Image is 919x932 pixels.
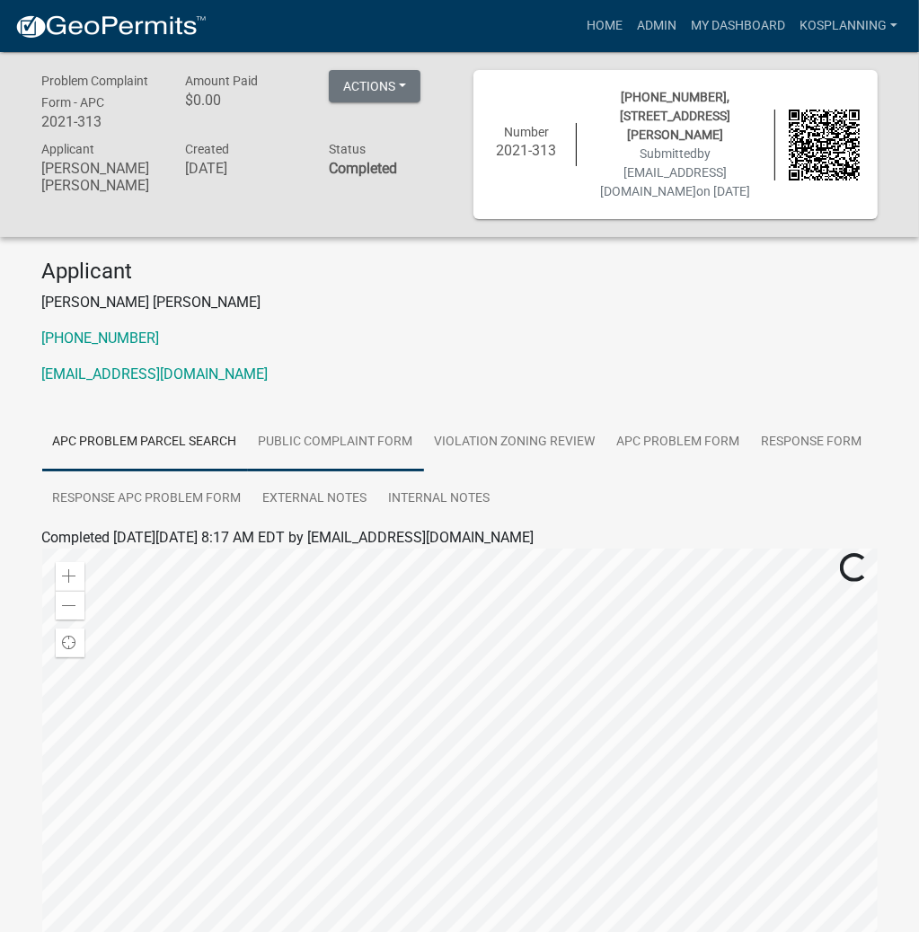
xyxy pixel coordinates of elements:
[792,9,905,43] a: kosplanning
[185,160,302,177] h6: [DATE]
[751,414,873,471] a: RESPONSE FORM
[378,470,501,528] a: Internal Notes
[42,113,159,130] h6: 2021-313
[42,365,269,382] a: [EMAIL_ADDRESS][DOMAIN_NAME]
[42,330,160,347] a: [PHONE_NUMBER]
[185,92,302,109] h6: $0.00
[185,74,258,88] span: Amount Paid
[579,9,630,43] a: Home
[42,529,535,546] span: Completed [DATE][DATE] 8:17 AM EDT by [EMAIL_ADDRESS][DOMAIN_NAME]
[42,292,878,313] p: [PERSON_NAME] [PERSON_NAME]
[620,90,730,142] span: [PHONE_NUMBER], [STREET_ADDRESS][PERSON_NAME]
[606,414,751,471] a: APC Problem Form
[185,142,229,156] span: Created
[424,414,606,471] a: Violation Zoning Review
[56,629,84,657] div: Find my location
[42,259,878,285] h4: Applicant
[789,110,860,180] img: QR code
[329,160,397,177] strong: Completed
[600,146,727,198] span: by [EMAIL_ADDRESS][DOMAIN_NAME]
[56,591,84,620] div: Zoom out
[56,562,84,591] div: Zoom in
[600,146,750,198] span: Submitted on [DATE]
[252,470,378,528] a: External Notes
[42,142,95,156] span: Applicant
[491,142,562,159] h6: 2021-313
[42,470,252,528] a: Response APC Problem Form
[329,142,366,156] span: Status
[248,414,424,471] a: Public Complaint Form
[630,9,684,43] a: Admin
[42,160,159,194] h6: [PERSON_NAME] [PERSON_NAME]
[504,125,549,139] span: Number
[329,70,420,102] button: Actions
[684,9,792,43] a: My Dashboard
[42,414,248,471] a: APC Problem Parcel search
[42,74,149,110] span: Problem Complaint Form - APC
